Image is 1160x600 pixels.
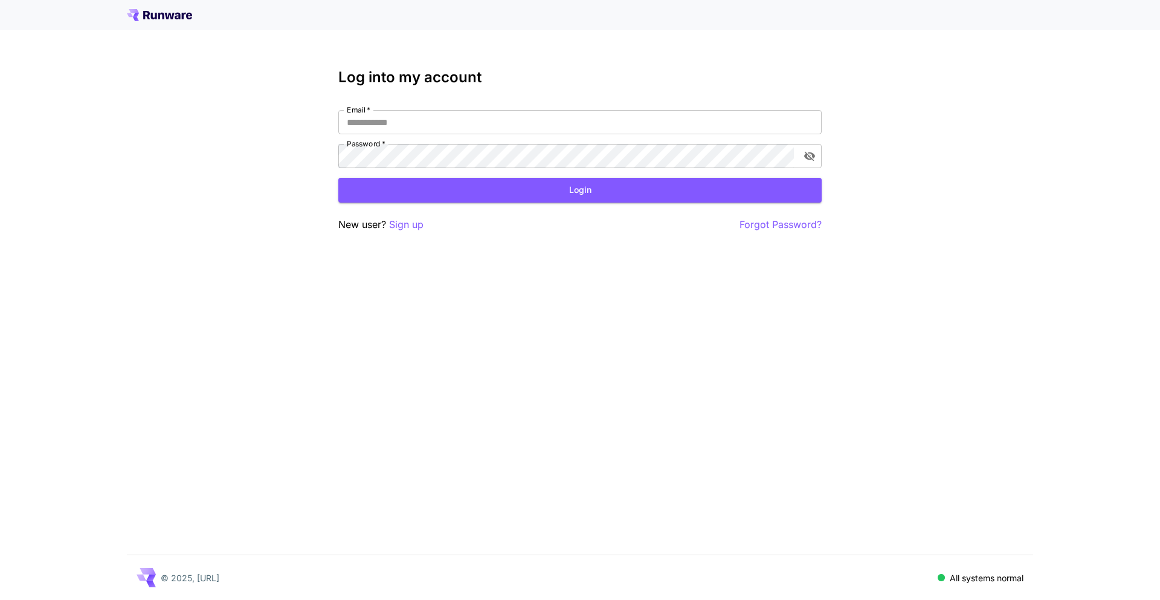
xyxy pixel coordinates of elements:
button: toggle password visibility [799,145,820,167]
label: Email [347,105,370,115]
button: Forgot Password? [739,217,822,232]
h3: Log into my account [338,69,822,86]
p: New user? [338,217,424,232]
label: Password [347,139,385,149]
p: All systems normal [950,572,1023,584]
p: © 2025, [URL] [161,572,219,584]
button: Login [338,178,822,203]
button: Sign up [389,217,424,232]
